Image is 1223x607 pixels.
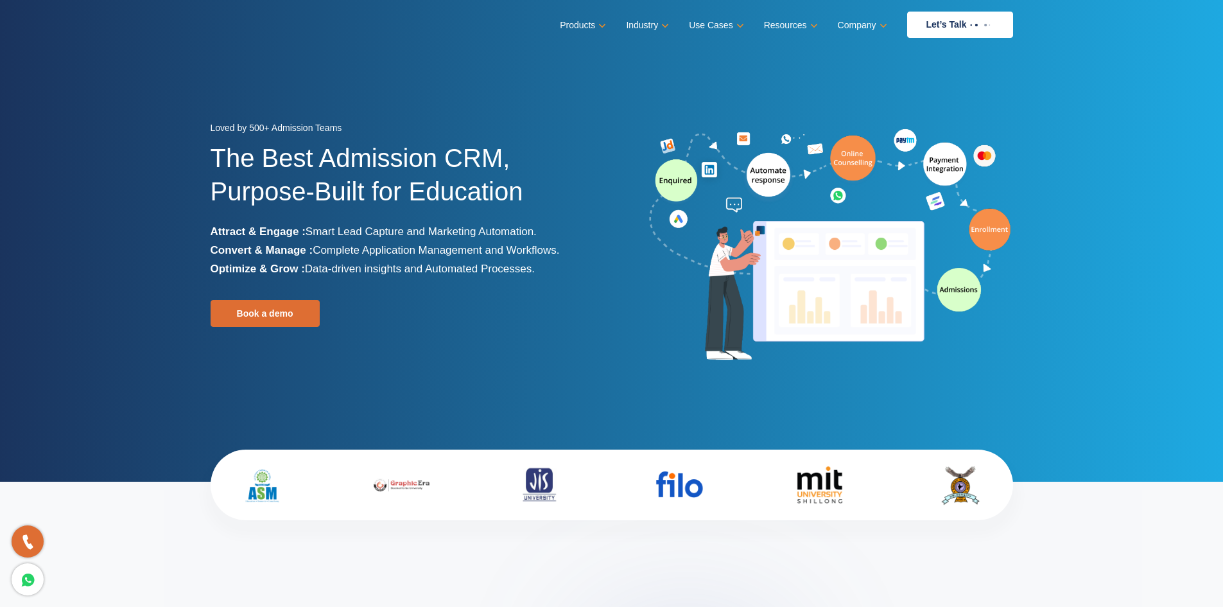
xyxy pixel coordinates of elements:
[211,263,305,275] b: Optimize & Grow :
[211,225,306,238] b: Attract & Engage :
[211,300,320,327] a: Book a demo
[764,16,815,35] a: Resources
[647,126,1013,365] img: admission-software-home-page-header
[560,16,603,35] a: Products
[689,16,741,35] a: Use Cases
[313,244,559,256] span: Complete Application Management and Workflows.
[838,16,885,35] a: Company
[306,225,537,238] span: Smart Lead Capture and Marketing Automation.
[907,12,1013,38] a: Let’s Talk
[211,119,602,141] div: Loved by 500+ Admission Teams
[305,263,535,275] span: Data-driven insights and Automated Processes.
[211,141,602,222] h1: The Best Admission CRM, Purpose-Built for Education
[211,244,313,256] b: Convert & Manage :
[626,16,666,35] a: Industry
